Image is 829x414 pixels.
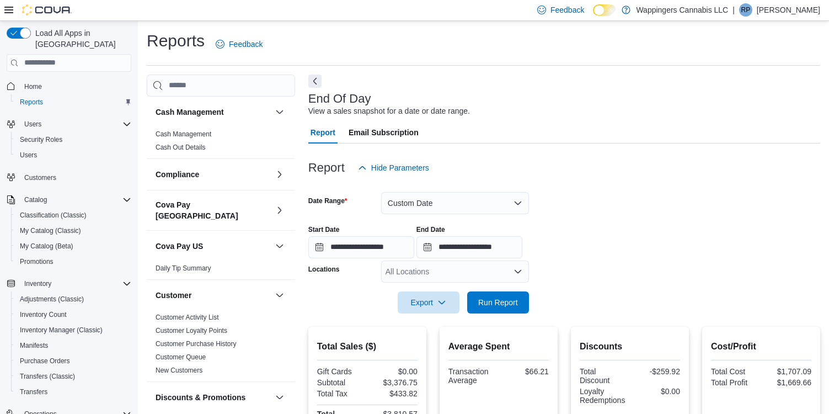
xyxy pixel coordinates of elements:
button: Manifests [11,338,136,353]
span: Users [24,120,41,129]
span: Catalog [24,195,47,204]
span: Customers [20,171,131,184]
label: Date Range [308,197,347,205]
span: Users [15,148,131,162]
span: Inventory [24,279,51,288]
h3: Cova Pay US [156,241,203,252]
button: Cova Pay US [156,241,271,252]
span: Manifests [15,339,131,352]
div: Total Discount [580,367,628,385]
h3: Customer [156,290,191,301]
div: Cash Management [147,128,295,158]
a: Cash Out Details [156,144,206,151]
a: Customers [20,171,61,184]
a: Customer Purchase History [156,340,237,348]
span: Catalog [20,193,131,206]
div: View a sales snapshot for a date or date range. [308,105,470,117]
button: Cash Management [273,105,286,119]
div: $1,707.09 [763,367,811,376]
button: Inventory [2,276,136,291]
a: Inventory Manager (Classic) [15,323,107,337]
span: Customer Queue [156,353,206,362]
input: Press the down key to open a popover containing a calendar. [308,236,414,258]
a: My Catalog (Classic) [15,224,85,237]
span: Dark Mode [593,16,593,17]
a: My Catalog (Beta) [15,240,78,253]
span: RP [741,3,751,17]
button: Cova Pay [GEOGRAPHIC_DATA] [156,199,271,221]
div: $1,669.66 [763,378,811,387]
div: -$259.92 [632,367,680,376]
span: Transfers [20,388,47,396]
span: Customer Purchase History [156,339,237,348]
h1: Reports [147,30,205,52]
a: Customer Loyalty Points [156,327,227,335]
button: My Catalog (Beta) [11,238,136,254]
a: Daily Tip Summary [156,264,211,272]
button: Transfers (Classic) [11,369,136,384]
div: Total Cost [711,367,759,376]
button: Security Roles [11,132,136,147]
button: Users [2,116,136,132]
button: Users [20,118,46,131]
a: Users [15,148,41,162]
span: Transfers (Classic) [15,370,131,383]
a: Classification (Classic) [15,209,91,222]
span: Security Roles [15,133,131,146]
label: Start Date [308,225,340,234]
div: Cova Pay US [147,262,295,279]
div: Gift Cards [317,367,365,376]
a: Reports [15,95,47,109]
button: Compliance [273,168,286,181]
span: Report [311,121,335,144]
a: Promotions [15,255,58,268]
a: Feedback [211,33,267,55]
a: New Customers [156,367,202,374]
button: Custom Date [381,192,529,214]
button: Compliance [156,169,271,180]
span: Inventory [20,277,131,290]
span: Cash Out Details [156,143,206,152]
h2: Discounts [580,340,680,353]
span: Customer Loyalty Points [156,326,227,335]
span: Transfers (Classic) [20,372,75,381]
span: Transfers [15,385,131,399]
div: Loyalty Redemptions [580,387,628,405]
button: Cova Pay [GEOGRAPHIC_DATA] [273,204,286,217]
div: Total Profit [711,378,759,387]
button: My Catalog (Classic) [11,223,136,238]
button: Cova Pay US [273,240,286,253]
span: Promotions [15,255,131,268]
button: Hide Parameters [354,157,434,179]
a: Inventory Count [15,308,71,321]
div: $0.00 [632,387,680,396]
span: My Catalog (Classic) [15,224,131,237]
span: Inventory Manager (Classic) [15,323,131,337]
div: $66.21 [501,367,549,376]
button: Inventory Count [11,307,136,322]
h3: Report [308,161,345,174]
span: Classification (Classic) [15,209,131,222]
span: Feedback [550,4,584,15]
span: My Catalog (Classic) [20,226,81,235]
span: Customer Activity List [156,313,219,322]
a: Home [20,80,46,93]
a: Customer Activity List [156,314,219,321]
span: Reports [15,95,131,109]
h3: End Of Day [308,92,371,105]
span: New Customers [156,366,202,375]
button: Users [11,147,136,163]
p: [PERSON_NAME] [757,3,820,17]
span: Email Subscription [349,121,419,144]
span: Manifests [20,341,48,350]
span: Promotions [20,257,54,266]
button: Next [308,75,322,88]
button: Catalog [2,192,136,208]
div: Transaction Average [448,367,496,385]
span: Purchase Orders [20,357,70,365]
button: Catalog [20,193,51,206]
button: Cash Management [156,107,271,118]
span: Customers [24,173,56,182]
button: Export [398,291,459,314]
div: Customer [147,311,295,381]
